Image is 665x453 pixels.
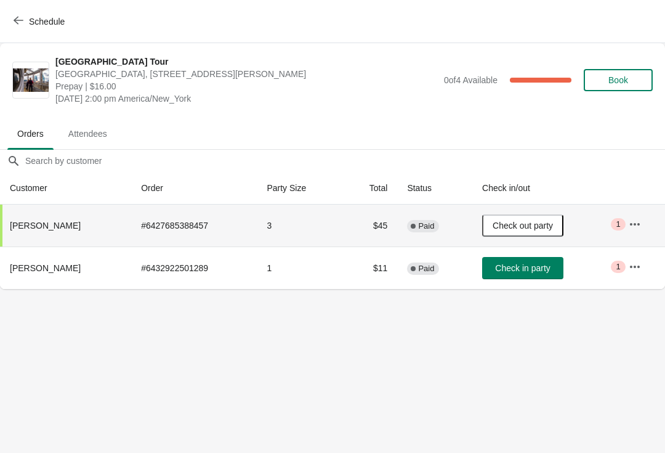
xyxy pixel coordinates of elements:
[342,205,397,247] td: $45
[131,172,257,205] th: Order
[257,172,342,205] th: Party Size
[257,247,342,289] td: 1
[472,172,619,205] th: Check in/out
[55,80,438,92] span: Prepay | $16.00
[616,262,620,272] span: 1
[131,247,257,289] td: # 6432922501289
[608,75,628,85] span: Book
[55,55,438,68] span: [GEOGRAPHIC_DATA] Tour
[397,172,472,205] th: Status
[58,123,117,145] span: Attendees
[418,221,434,231] span: Paid
[131,205,257,247] td: # 6427685388457
[6,10,75,33] button: Schedule
[482,257,563,279] button: Check in party
[342,247,397,289] td: $11
[493,221,553,231] span: Check out party
[13,68,49,92] img: City Hall Tower Tour
[7,123,54,145] span: Orders
[10,263,81,273] span: [PERSON_NAME]
[29,17,65,27] span: Schedule
[25,150,665,172] input: Search by customer
[584,69,653,91] button: Book
[257,205,342,247] td: 3
[342,172,397,205] th: Total
[10,221,81,231] span: [PERSON_NAME]
[616,219,620,229] span: 1
[495,263,550,273] span: Check in party
[444,75,498,85] span: 0 of 4 Available
[55,92,438,105] span: [DATE] 2:00 pm America/New_York
[418,264,434,274] span: Paid
[482,214,563,237] button: Check out party
[55,68,438,80] span: [GEOGRAPHIC_DATA], [STREET_ADDRESS][PERSON_NAME]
